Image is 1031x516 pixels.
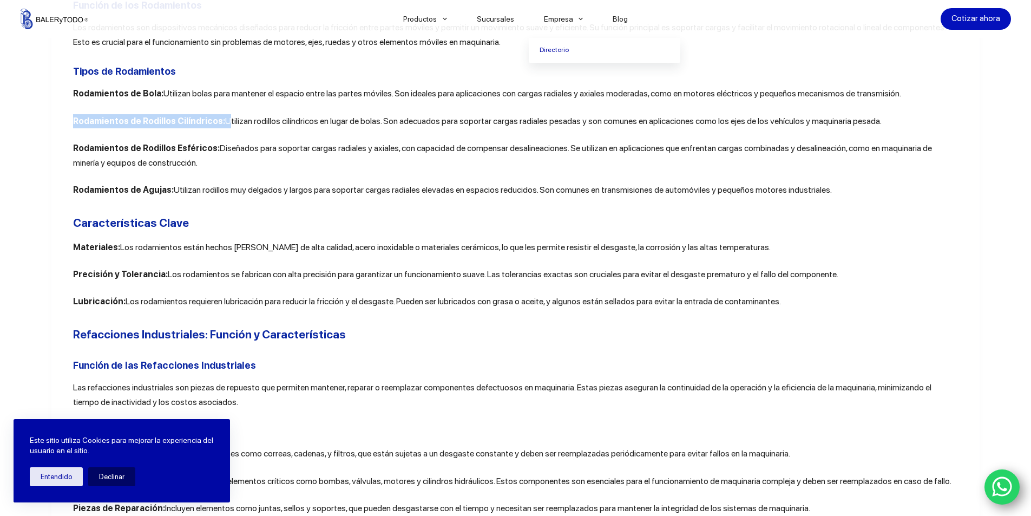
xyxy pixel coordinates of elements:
[73,381,958,409] p: Las refacciones industriales son piezas de repuesto que permiten mantener, reparar o reemplazar c...
[73,296,126,306] strong: Lubricación:
[73,358,958,373] h3: Función de las Refacciones Industriales
[941,8,1011,30] a: Cotizar ahora
[73,183,958,197] p: Utilizan rodillos muy delgados y largos para soportar cargas radiales elevadas en espacios reduci...
[73,295,958,309] p: Los rodamientos requieren lubricación para reducir la fricción y el desgaste. Pueden ser lubricad...
[73,64,958,79] h3: Tipos de Rodamientos
[73,114,958,128] p: Utilizan rodillos cilíndricos en lugar de bolas. Son adecuados para soportar cargas radiales pesa...
[984,469,1020,505] a: WhatsApp
[73,501,958,515] p: Incluyen elementos como juntas, sellos y soportes, que pueden desgastarse con el tiempo y necesit...
[73,185,174,195] strong: Rodamientos de Agujas:
[73,141,958,170] p: Diseñados para soportar cargas radiales y axiales, con capacidad de compensar desalineaciones. Se...
[73,87,958,101] p: Utilizan bolas para mantener el espacio entre las partes móviles. Son ideales para aplicaciones c...
[73,424,958,439] h3: Tipos de Refacciones Industriales
[73,269,168,279] strong: Precisión y Tolerancia:
[73,88,163,99] strong: Rodamientos de Bola:
[73,143,220,153] strong: Rodamientos de Rodillos Esféricos:
[30,467,83,486] button: Entendido
[529,38,680,63] a: Directorio
[73,326,958,343] h2: Refacciones Industriales: Función y Características
[73,116,225,126] strong: Rodamientos de Rodillos Cilíndricos:
[73,267,958,282] p: Los rodamientos se fabrican con alta precisión para garantizar un funcionamiento suave. Las toler...
[73,240,958,254] p: Los rodamientos están hechos [PERSON_NAME] de alta calidad, acero inoxidable o materiales cerámic...
[30,435,214,456] p: Este sitio utiliza Cookies para mejorar la experiencia del usuario en el sitio.
[73,242,120,252] strong: Materiales:
[88,467,135,486] button: Declinar
[73,474,958,488] p: Incluyen elementos críticos como bombas, válvulas, motores y cilindros hidráulicos. Estos compone...
[73,214,958,232] h2: Características Clave
[73,447,958,461] p: Incluyen componentes como correas, cadenas, y filtros, que están sujetas a un desgaste constante ...
[21,9,88,29] img: Balerytodo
